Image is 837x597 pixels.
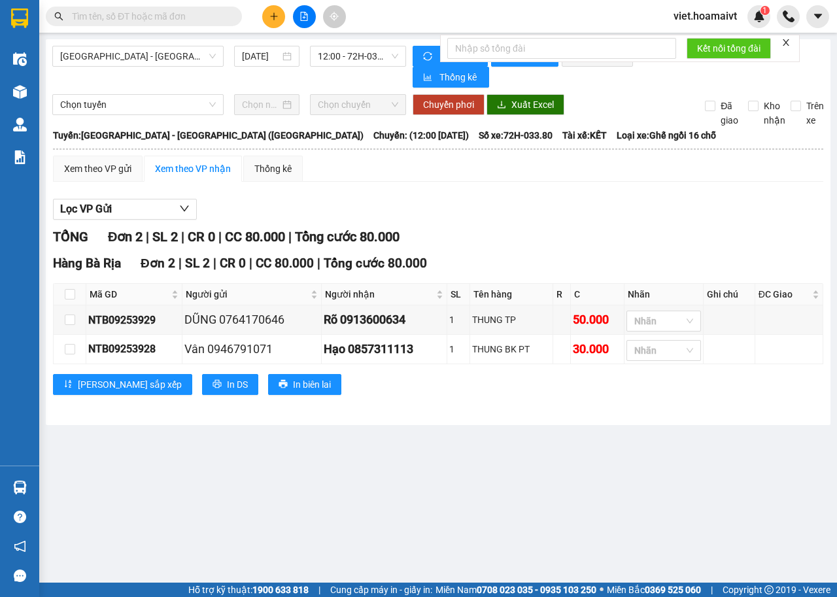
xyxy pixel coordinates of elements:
[470,284,553,305] th: Tên hàng
[423,52,434,62] span: sync
[227,377,248,392] span: In DS
[663,8,747,24] span: viet.hoamaivt
[252,585,309,595] strong: 1900 633 818
[472,342,551,356] div: THUNG BK PT
[617,128,716,143] span: Loại xe: Ghế ngồi 16 chỗ
[254,162,292,176] div: Thống kê
[269,12,279,21] span: plus
[687,38,771,59] button: Kết nối tổng đài
[179,256,182,271] span: |
[220,256,246,271] span: CR 0
[318,46,398,66] span: 12:00 - 72H-033.80
[146,229,149,245] span: |
[764,585,774,594] span: copyright
[472,313,551,327] div: THUNG TP
[573,311,623,329] div: 50.000
[11,9,28,28] img: logo-vxr
[759,287,810,301] span: ĐC Giao
[14,511,26,523] span: question-circle
[54,12,63,21] span: search
[181,229,184,245] span: |
[53,256,121,271] span: Hàng Bà Rịa
[293,377,331,392] span: In biên lai
[64,162,131,176] div: Xem theo VP gửi
[628,287,700,301] div: Nhãn
[13,52,27,66] img: warehouse-icon
[318,95,398,114] span: Chọn chuyến
[323,5,346,28] button: aim
[184,311,319,329] div: DŨNG 0764170646
[497,100,506,111] span: download
[571,284,625,305] th: C
[13,150,27,164] img: solution-icon
[783,10,794,22] img: phone-icon
[317,256,320,271] span: |
[213,379,222,390] span: printer
[373,128,469,143] span: Chuyến: (12:00 [DATE])
[806,5,829,28] button: caret-down
[330,583,432,597] span: Cung cấp máy in - giấy in:
[477,585,596,595] strong: 0708 023 035 - 0935 103 250
[108,229,143,245] span: Đơn 2
[88,312,180,328] div: NTB09253929
[711,583,713,597] span: |
[553,284,571,305] th: R
[179,203,190,214] span: down
[78,377,182,392] span: [PERSON_NAME] sắp xếp
[760,6,770,15] sup: 1
[188,583,309,597] span: Hỗ trợ kỹ thuật:
[249,256,252,271] span: |
[155,162,231,176] div: Xem theo VP nhận
[242,97,280,112] input: Chọn ngày
[801,99,829,128] span: Trên xe
[511,97,554,112] span: Xuất Excel
[715,99,743,128] span: Đã giao
[14,570,26,582] span: message
[413,46,488,67] button: syncLàm mới
[449,342,468,356] div: 1
[53,199,197,220] button: Lọc VP Gửi
[152,229,178,245] span: SL 2
[13,118,27,131] img: warehouse-icon
[14,540,26,553] span: notification
[60,46,216,66] span: Sài Gòn - Bà Rịa (Hàng Hoá)
[449,313,468,327] div: 1
[479,128,553,143] span: Số xe: 72H-033.80
[185,256,210,271] span: SL 2
[318,583,320,597] span: |
[53,374,192,395] button: sort-ascending[PERSON_NAME] sắp xếp
[242,49,280,63] input: 14/09/2025
[218,229,222,245] span: |
[256,256,314,271] span: CC 80.000
[13,85,27,99] img: warehouse-icon
[295,229,400,245] span: Tổng cước 80.000
[141,256,175,271] span: Đơn 2
[697,41,760,56] span: Kết nối tổng đài
[447,38,676,59] input: Nhập số tổng đài
[324,311,445,329] div: Rõ 0913600634
[279,379,288,390] span: printer
[188,229,215,245] span: CR 0
[812,10,824,22] span: caret-down
[573,340,623,358] div: 30.000
[262,5,285,28] button: plus
[299,12,309,21] span: file-add
[324,256,427,271] span: Tổng cước 80.000
[60,95,216,114] span: Chọn tuyến
[645,585,701,595] strong: 0369 525 060
[436,583,596,597] span: Miền Nam
[86,305,182,335] td: NTB09253929
[607,583,701,597] span: Miền Bắc
[213,256,216,271] span: |
[72,9,226,24] input: Tìm tên, số ĐT hoặc mã đơn
[447,284,471,305] th: SL
[753,10,765,22] img: icon-new-feature
[186,287,308,301] span: Người gửi
[759,99,791,128] span: Kho nhận
[600,587,604,592] span: ⚪️
[53,130,364,141] b: Tuyến: [GEOGRAPHIC_DATA] - [GEOGRAPHIC_DATA] ([GEOGRAPHIC_DATA])
[63,379,73,390] span: sort-ascending
[413,67,489,88] button: bar-chartThống kê
[413,94,485,115] button: Chuyển phơi
[288,229,292,245] span: |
